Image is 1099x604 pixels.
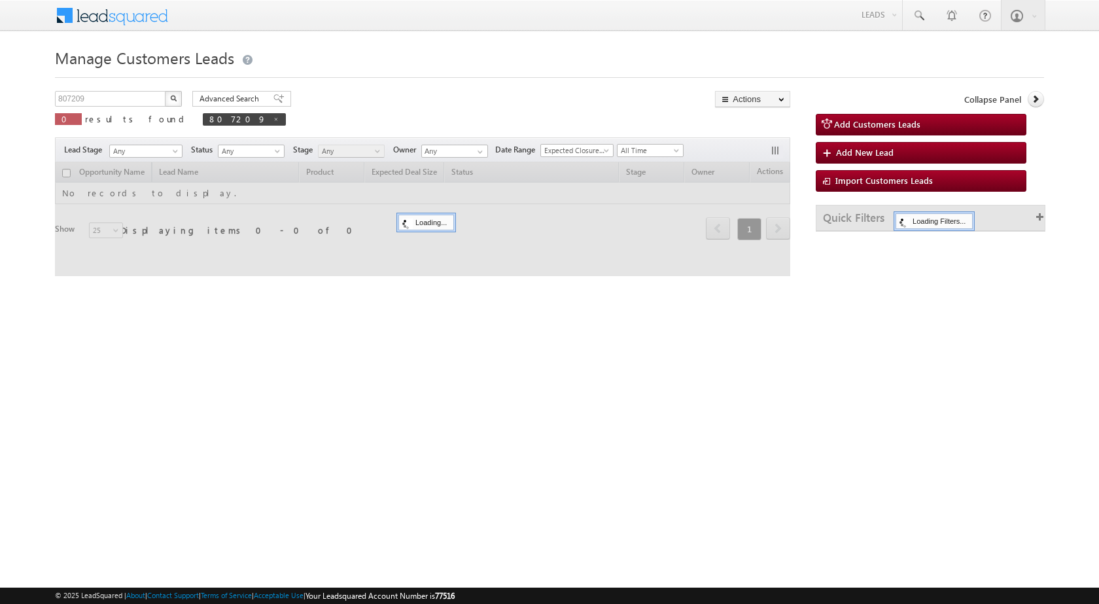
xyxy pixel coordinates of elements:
[421,145,488,158] input: Type to Search
[109,145,183,158] a: Any
[495,144,540,156] span: Date Range
[964,94,1021,105] span: Collapse Panel
[55,47,234,68] span: Manage Customers Leads
[126,591,145,599] a: About
[85,113,189,124] span: results found
[319,145,381,157] span: Any
[218,145,285,158] a: Any
[147,591,199,599] a: Contact Support
[398,215,454,230] div: Loading...
[834,118,920,130] span: Add Customers Leads
[110,145,178,157] span: Any
[617,144,684,157] a: All Time
[836,147,894,158] span: Add New Lead
[305,591,455,601] span: Your Leadsquared Account Number is
[896,213,973,229] div: Loading Filters...
[835,175,933,186] span: Import Customers Leads
[470,145,487,158] a: Show All Items
[61,113,75,124] span: 0
[218,145,281,157] span: Any
[200,93,263,105] span: Advanced Search
[715,91,790,107] button: Actions
[618,145,680,156] span: All Time
[64,144,107,156] span: Lead Stage
[540,144,614,157] a: Expected Closure Date
[55,590,455,602] span: © 2025 LeadSquared | | | | |
[541,145,609,156] span: Expected Closure Date
[170,95,177,101] img: Search
[191,144,218,156] span: Status
[254,591,304,599] a: Acceptable Use
[318,145,385,158] a: Any
[293,144,318,156] span: Stage
[435,591,455,601] span: 77516
[393,144,421,156] span: Owner
[201,591,252,599] a: Terms of Service
[209,113,266,124] span: 807209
